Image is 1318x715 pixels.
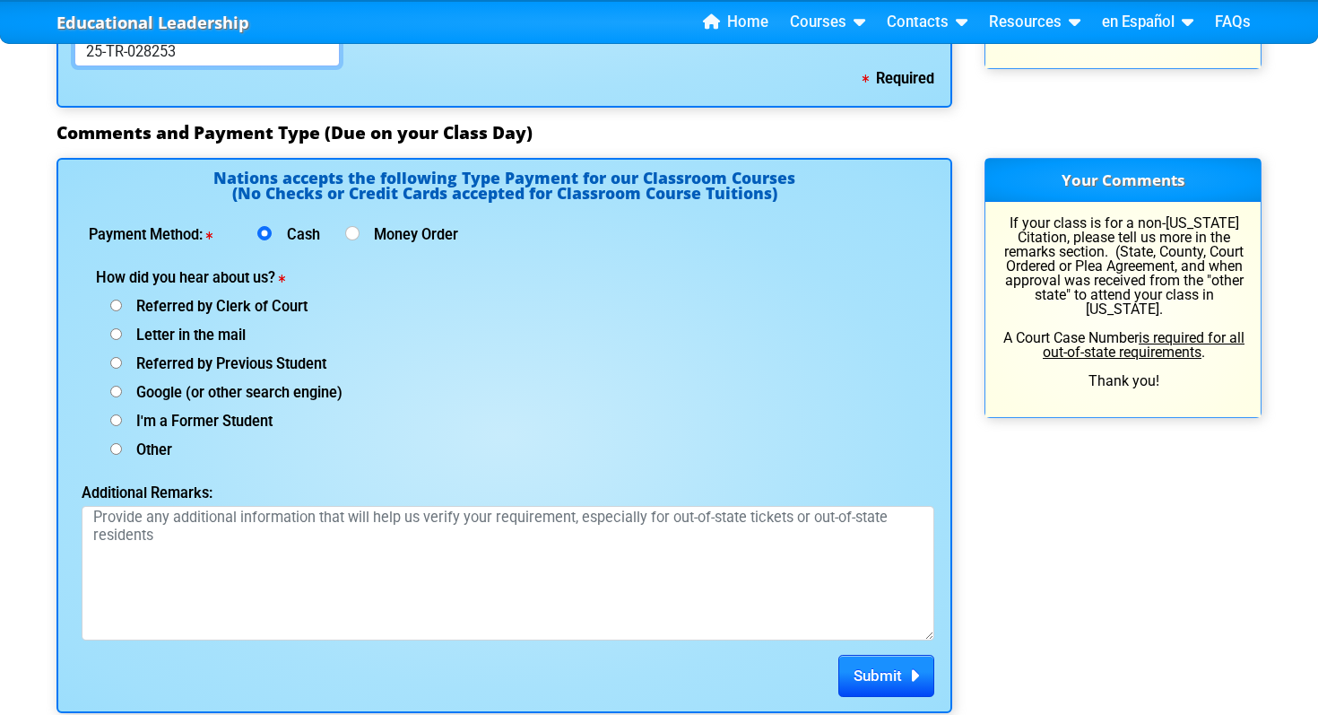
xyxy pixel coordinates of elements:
[1002,216,1244,388] p: If your class is for a non-[US_STATE] Citation, please tell us more in the remarks section. (Stat...
[696,9,776,36] a: Home
[854,667,902,684] span: Submit
[74,37,340,66] input: 2024-TR-001234
[110,386,122,397] input: Google (or other search engine)
[122,298,308,315] span: Referred by Clerk of Court
[110,328,122,340] input: Letter in the mail
[122,441,172,458] span: Other
[110,414,122,426] input: I'm a Former Student
[122,413,273,430] span: I'm a Former Student
[82,486,295,501] label: Additional Remarks:
[122,355,326,372] span: Referred by Previous Student
[280,228,327,242] label: Cash
[74,170,934,208] h4: Nations accepts the following Type Payment for our Classroom Courses (No Checks or Credit Cards a...
[122,327,246,344] span: Letter in the mail
[367,228,458,242] label: Money Order
[880,9,975,36] a: Contacts
[89,228,232,242] label: Payment Method:
[982,9,1088,36] a: Resources
[838,655,934,698] button: Submit
[985,159,1261,202] h3: Your Comments
[110,357,122,369] input: Referred by Previous Student
[863,70,934,87] b: Required
[1208,9,1258,36] a: FAQs
[110,443,122,455] input: Other
[56,122,1262,144] h3: Comments and Payment Type (Due on your Class Day)
[96,271,376,285] label: How did you hear about us?
[1095,9,1201,36] a: en Español
[56,8,249,38] a: Educational Leadership
[1043,329,1244,361] u: is required for all out-of-state requirements
[783,9,872,36] a: Courses
[110,300,122,311] input: Referred by Clerk of Court
[122,384,343,401] span: Google (or other search engine)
